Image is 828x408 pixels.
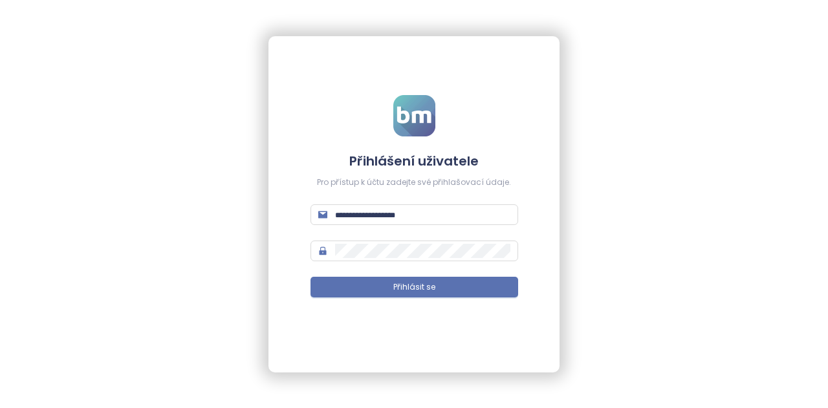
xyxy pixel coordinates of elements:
[393,281,435,294] span: Přihlásit se
[310,277,518,297] button: Přihlásit se
[310,152,518,170] h4: Přihlášení uživatele
[318,210,327,219] span: mail
[393,95,435,136] img: logo
[310,177,518,189] div: Pro přístup k účtu zadejte své přihlašovací údaje.
[318,246,327,255] span: lock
